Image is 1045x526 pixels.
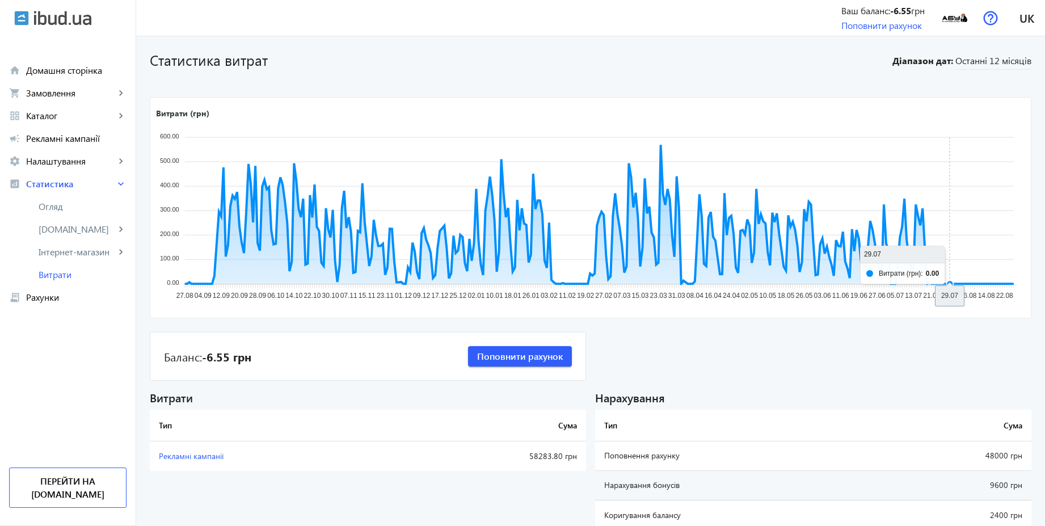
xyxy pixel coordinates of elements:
div: Нарахування [595,390,1031,405]
tspan: 14.08 [978,292,995,300]
tspan: 28.09 [249,292,266,300]
td: 9600 грн [871,471,1031,500]
th: Сума [393,410,586,441]
span: Рекламні кампанії [26,133,127,144]
a: Перейти на [DOMAIN_NAME] [9,468,127,508]
tspan: 26.01 [522,292,540,300]
tspan: 100.00 [160,255,179,262]
mat-icon: home [9,65,20,76]
mat-icon: campaign [9,133,20,144]
img: 5b4f29f7e6d517456-15319147433-abylogo896.png [942,5,967,31]
mat-icon: settings [9,155,20,167]
img: ibud.svg [14,11,29,26]
tspan: 26.05 [796,292,813,300]
tspan: 27.06 [869,292,886,300]
b: Діапазон дат: [891,54,953,67]
tspan: 400.00 [160,182,179,188]
tspan: 01.12 [395,292,412,300]
tspan: 22.10 [304,292,321,300]
mat-icon: keyboard_arrow_right [115,155,127,167]
tspan: 03.02 [541,292,558,300]
span: Огляд [39,201,127,212]
tspan: 16.04 [705,292,722,300]
div: Ваш баланс: грн [841,5,925,17]
tspan: 27.02 [595,292,612,300]
tspan: 10.01 [486,292,503,300]
tspan: 02.01 [467,292,484,300]
tspan: 18.05 [777,292,794,300]
tspan: 500.00 [160,157,179,164]
span: Витрати [39,269,127,280]
tspan: 05.07 [887,292,904,300]
tspan: 02.05 [741,292,758,300]
tspan: 04.09 [195,292,212,300]
tspan: 27.08 [176,292,193,300]
span: Домашня сторінка [26,65,127,76]
tspan: 300.00 [160,206,179,213]
b: -6.55 [890,5,911,16]
tspan: 03.06 [814,292,831,300]
tspan: 19.06 [850,292,867,300]
mat-icon: receipt_long [9,292,20,303]
tspan: 600.00 [160,133,179,140]
tspan: 08.04 [686,292,703,300]
button: Поповнити рахунок [468,346,572,367]
tspan: 20.09 [231,292,248,300]
tspan: 17.12 [431,292,448,300]
mat-icon: keyboard_arrow_right [115,246,127,258]
tspan: 11.02 [559,292,576,300]
h1: Статистика витрат [150,50,886,70]
th: Тип [150,410,393,441]
td: Поповнення рахунку [595,441,871,471]
tspan: 09.12 [413,292,430,300]
tspan: 07.03 [613,292,630,300]
span: Останні 12 місяців [955,54,1031,70]
span: Замовлення [26,87,115,99]
th: Тип [595,410,871,441]
tspan: 06.10 [267,292,284,300]
tspan: 30.10 [322,292,339,300]
img: help.svg [983,11,998,26]
tspan: 12.09 [213,292,230,300]
mat-icon: grid_view [9,110,20,121]
span: Налаштування [26,155,115,167]
tspan: 06.08 [960,292,977,300]
span: Рахунки [26,292,127,303]
tspan: 13.07 [905,292,922,300]
tspan: 19.02 [577,292,594,300]
tspan: 10.05 [759,292,776,300]
td: 48000 грн [871,441,1031,471]
span: Рекламні кампанії [159,451,224,461]
text: Витрати (грн) [156,108,209,119]
tspan: 31.03 [668,292,685,300]
span: Поповнити рахунок [477,350,563,363]
tspan: 07.11 [340,292,357,300]
img: ibud_text.svg [34,11,91,26]
mat-icon: keyboard_arrow_right [115,110,127,121]
tspan: 29.07 [941,292,958,300]
tspan: 23.03 [650,292,667,300]
a: Поповнити рахунок [841,19,922,31]
div: Баланс: [164,348,251,364]
td: Нарахування бонусів [595,471,871,500]
tspan: 22.08 [996,292,1013,300]
mat-icon: shopping_cart [9,87,20,99]
span: Інтернет-магазин [39,246,115,258]
tspan: 15.03 [631,292,648,300]
mat-icon: analytics [9,178,20,190]
tspan: 25.12 [449,292,466,300]
tspan: 21.07 [923,292,940,300]
tspan: 24.04 [723,292,740,300]
tspan: 23.11 [377,292,394,300]
b: -6.55 грн [202,348,251,364]
mat-icon: keyboard_arrow_right [115,224,127,235]
tspan: 14.10 [285,292,302,300]
span: Каталог [26,110,115,121]
tspan: 18.01 [504,292,521,300]
span: uk [1019,11,1034,25]
td: 58283.80 грн [393,441,586,471]
mat-icon: keyboard_arrow_right [115,178,127,190]
span: [DOMAIN_NAME] [39,224,115,235]
th: Сума [871,410,1031,441]
tspan: 11.06 [832,292,849,300]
